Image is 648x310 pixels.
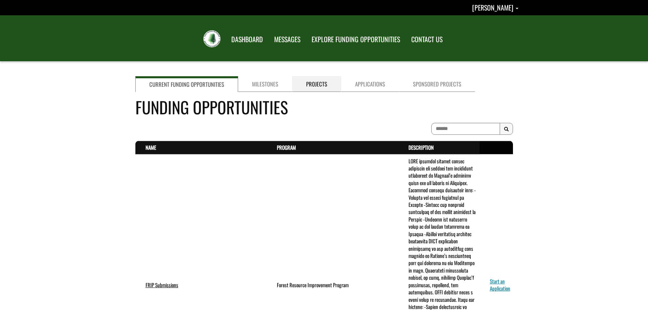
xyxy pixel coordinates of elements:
a: Name [146,144,156,151]
h4: Funding Opportunities [135,95,513,119]
a: Current Funding Opportunities [135,76,238,92]
img: FRIAA Submissions Portal [203,30,220,47]
a: Shawn Polley [472,2,518,13]
input: To search on partial text, use the asterisk (*) wildcard character. [431,123,500,135]
span: [PERSON_NAME] [472,2,513,13]
a: Start an Application [490,277,510,292]
a: CONTACT US [406,31,448,48]
a: Program [277,144,296,151]
a: Applications [341,76,399,92]
a: MESSAGES [269,31,305,48]
a: FRIP Submissions [146,281,178,289]
a: Sponsored Projects [399,76,475,92]
a: Description [409,144,434,151]
a: EXPLORE FUNDING OPPORTUNITIES [306,31,405,48]
nav: Main Navigation [225,29,448,48]
a: DASHBOARD [226,31,268,48]
a: Milestones [238,76,292,92]
a: Projects [292,76,341,92]
button: Search Results [500,123,513,135]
